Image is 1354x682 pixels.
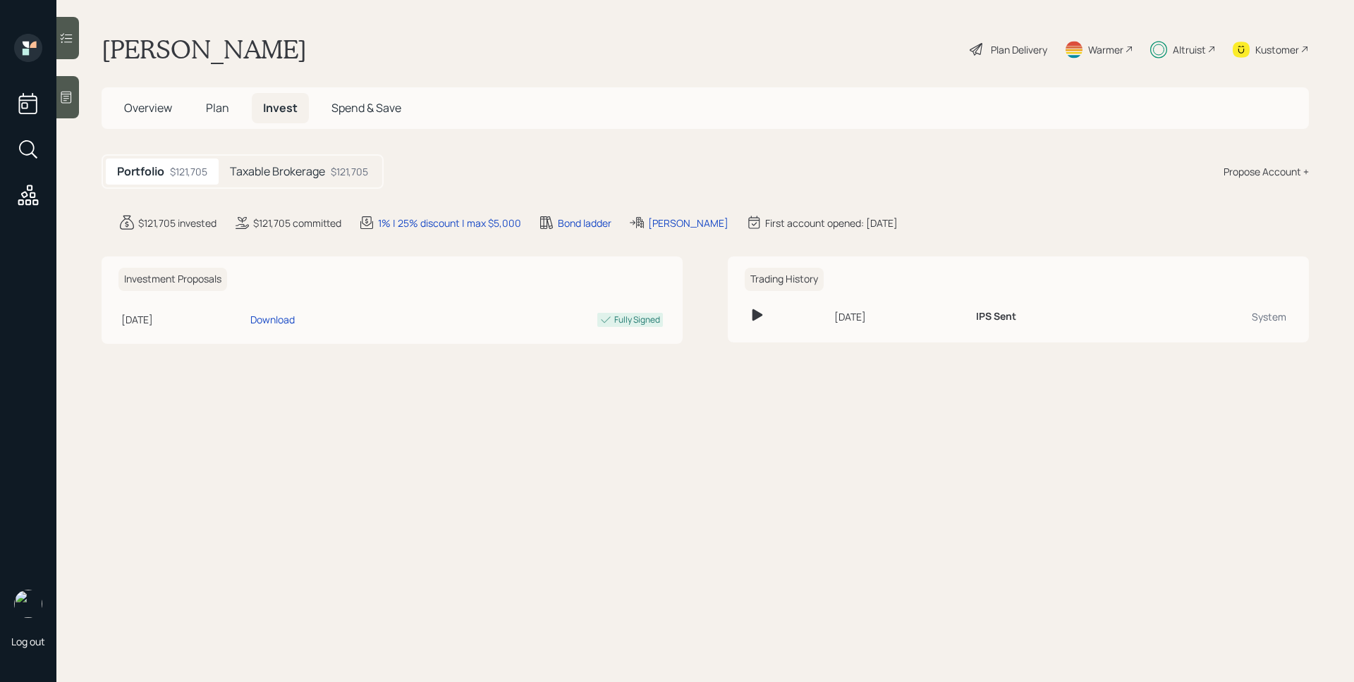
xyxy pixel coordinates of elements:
[121,312,245,327] div: [DATE]
[614,314,660,326] div: Fully Signed
[14,590,42,618] img: james-distasi-headshot.png
[991,42,1047,57] div: Plan Delivery
[976,311,1016,323] h6: IPS Sent
[117,165,164,178] h5: Portfolio
[124,100,172,116] span: Overview
[648,216,728,230] div: [PERSON_NAME]
[253,216,341,230] div: $121,705 committed
[263,100,298,116] span: Invest
[118,268,227,291] h6: Investment Proposals
[765,216,898,230] div: First account opened: [DATE]
[1088,42,1123,57] div: Warmer
[1224,164,1309,179] div: Propose Account +
[138,216,216,230] div: $121,705 invested
[558,216,611,230] div: Bond ladder
[378,216,521,230] div: 1% | 25% discount | max $5,000
[230,165,325,178] h5: Taxable Brokerage
[102,34,307,65] h1: [PERSON_NAME]
[331,164,368,179] div: $121,705
[1146,309,1286,324] div: System
[206,100,229,116] span: Plan
[250,312,295,327] div: Download
[834,309,965,324] div: [DATE]
[1173,42,1206,57] div: Altruist
[1255,42,1299,57] div: Kustomer
[745,268,824,291] h6: Trading History
[170,164,207,179] div: $121,705
[11,635,45,648] div: Log out
[331,100,401,116] span: Spend & Save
